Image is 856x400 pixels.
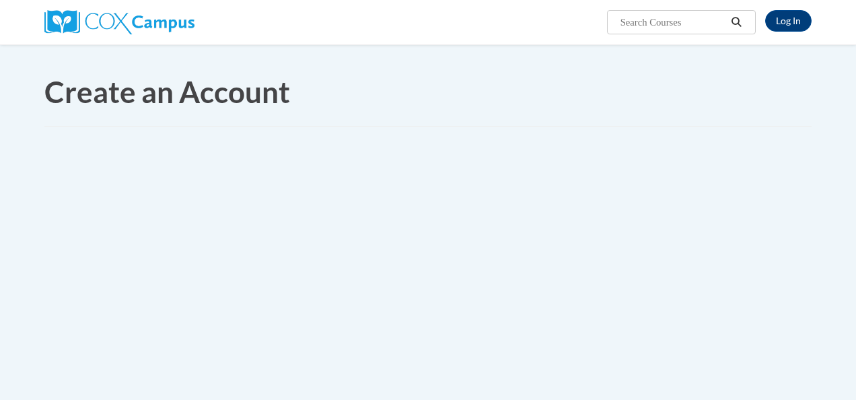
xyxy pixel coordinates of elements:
i:  [731,18,743,28]
input: Search Courses [619,14,727,30]
img: Cox Campus [44,10,194,34]
a: Cox Campus [44,15,194,27]
a: Log In [765,10,812,32]
span: Create an Account [44,74,290,109]
button: Search [727,14,747,30]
